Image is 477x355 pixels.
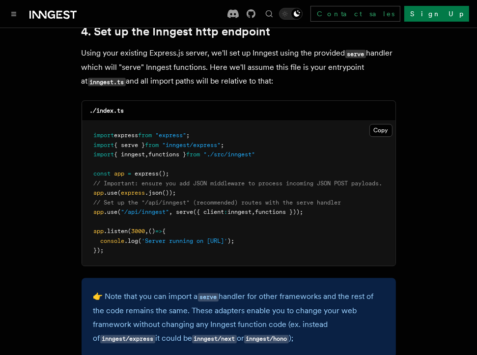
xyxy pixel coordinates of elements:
[244,335,289,343] code: inngest/hono
[194,208,224,215] span: ({ client
[90,107,124,114] code: ./index.ts
[125,237,139,244] span: .log
[104,228,128,235] span: .listen
[198,292,219,301] a: serve
[94,180,383,187] span: // Important: ensure you add JSON middleware to process incoming JSON POST payloads.
[187,132,190,139] span: ;
[88,78,126,86] code: inngest.ts
[139,132,152,139] span: from
[114,142,145,148] span: { serve }
[132,228,145,235] span: 3000
[8,8,20,20] button: Toggle navigation
[149,151,187,158] span: functions }
[204,151,255,158] span: "./src/inngest"
[94,199,341,206] span: // Set up the "/api/inngest" (recommended) routes with the serve handler
[94,228,104,235] span: app
[104,208,118,215] span: .use
[121,208,169,215] span: "/api/inngest"
[100,335,155,343] code: inngest/express
[159,170,169,177] span: ();
[404,6,469,22] a: Sign Up
[104,189,118,196] span: .use
[114,151,145,158] span: { inngest
[114,132,139,139] span: express
[101,237,125,244] span: console
[369,124,393,137] button: Copy
[345,50,366,58] code: serve
[145,228,149,235] span: ,
[94,189,104,196] span: app
[94,208,104,215] span: app
[145,142,159,148] span: from
[221,142,224,148] span: ;
[310,6,400,22] a: Contact sales
[142,237,228,244] span: 'Server running on [URL]'
[224,208,228,215] span: :
[228,237,235,244] span: );
[187,151,200,158] span: from
[279,8,303,20] button: Toggle dark mode
[94,151,114,158] span: import
[198,293,219,301] code: serve
[114,170,125,177] span: app
[82,25,271,38] a: 4. Set up the Inngest http endpoint
[94,142,114,148] span: import
[82,46,396,89] p: Using your existing Express.js server, we'll set up Inngest using the provided handler which will...
[156,132,187,139] span: "express"
[169,208,173,215] span: ,
[118,189,121,196] span: (
[252,208,255,215] span: ,
[156,228,163,235] span: =>
[128,170,132,177] span: =
[255,208,304,215] span: functions }));
[94,170,111,177] span: const
[176,208,194,215] span: serve
[94,132,114,139] span: import
[228,208,252,215] span: inngest
[121,189,145,196] span: express
[163,228,166,235] span: {
[149,228,156,235] span: ()
[263,8,275,20] button: Find something...
[94,247,104,254] span: });
[145,151,149,158] span: ,
[139,237,142,244] span: (
[163,142,221,148] span: "inngest/express"
[163,189,176,196] span: ());
[118,208,121,215] span: (
[128,228,132,235] span: (
[192,335,237,343] code: inngest/next
[145,189,163,196] span: .json
[135,170,159,177] span: express
[93,290,384,346] p: 👉 Note that you can import a handler for other frameworks and the rest of the code remains the sa...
